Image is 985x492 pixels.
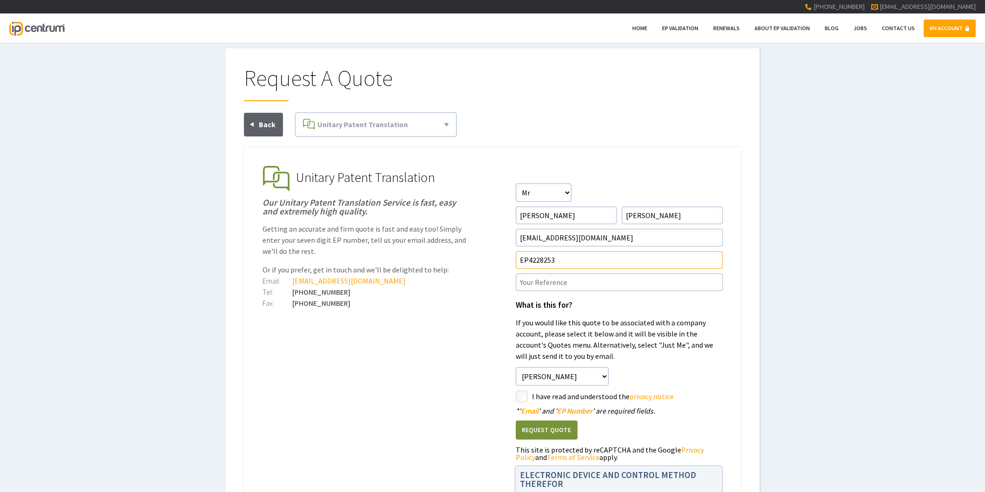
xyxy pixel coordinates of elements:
h1: What is this for? [516,301,723,310]
span: Back [259,120,276,129]
div: ' ' and ' ' are required fields. [516,407,723,414]
span: Contact Us [882,25,915,32]
span: Blog [825,25,839,32]
p: Getting an accurate and firm quote is fast and easy too! Simply enter your seven digit EP number,... [263,223,470,257]
a: About EP Validation [749,19,816,37]
span: EP Number [557,406,592,415]
input: Email [516,229,723,246]
div: Email: [263,277,292,285]
div: [PHONE_NUMBER] [263,288,470,296]
h1: Request A Quote [244,67,741,101]
h1: Our Unitary Patent Translation Service is fast, easy and extremely high quality. [263,198,470,216]
span: Home [632,25,647,32]
span: EP Validation [662,25,698,32]
a: EP Validation [656,19,704,37]
a: Home [626,19,653,37]
button: Request Quote [516,421,578,440]
a: [EMAIL_ADDRESS][DOMAIN_NAME] [292,276,406,285]
div: This site is protected by reCAPTCHA and the Google and apply. [516,446,723,461]
a: MY ACCOUNT [924,19,976,37]
a: Jobs [847,19,873,37]
a: privacy notice [630,392,674,401]
a: Renewals [707,19,746,37]
span: Unitary Patent Translation [296,169,435,186]
a: IP Centrum [9,13,64,43]
span: Unitary Patent Translation [317,120,408,129]
p: Or if you prefer, get in touch and we'll be delighted to help: [263,264,470,275]
label: styled-checkbox [516,390,528,402]
input: Surname [622,207,723,224]
span: Jobs [854,25,867,32]
p: If you would like this quote to be associated with a company account, please select it below and ... [516,317,723,362]
span: About EP Validation [755,25,810,32]
a: Back [244,113,283,136]
div: Tel: [263,288,292,296]
a: Blog [819,19,845,37]
label: I have read and understood the [532,390,723,402]
span: Renewals [713,25,740,32]
a: Contact Us [876,19,921,37]
input: First Name [516,207,617,224]
a: Terms of Service [547,453,599,462]
input: EP Number [516,251,723,269]
h1: ELECTRONIC DEVICE AND CONTROL METHOD THEREFOR [520,471,718,488]
a: Privacy Policy [516,445,704,462]
a: Unitary Patent Translation [299,117,453,133]
span: Email [521,406,538,415]
span: [PHONE_NUMBER] [814,2,865,11]
div: [PHONE_NUMBER] [263,299,470,307]
a: [EMAIL_ADDRESS][DOMAIN_NAME] [880,2,976,11]
input: Your Reference [516,273,723,291]
div: Fax: [263,299,292,307]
